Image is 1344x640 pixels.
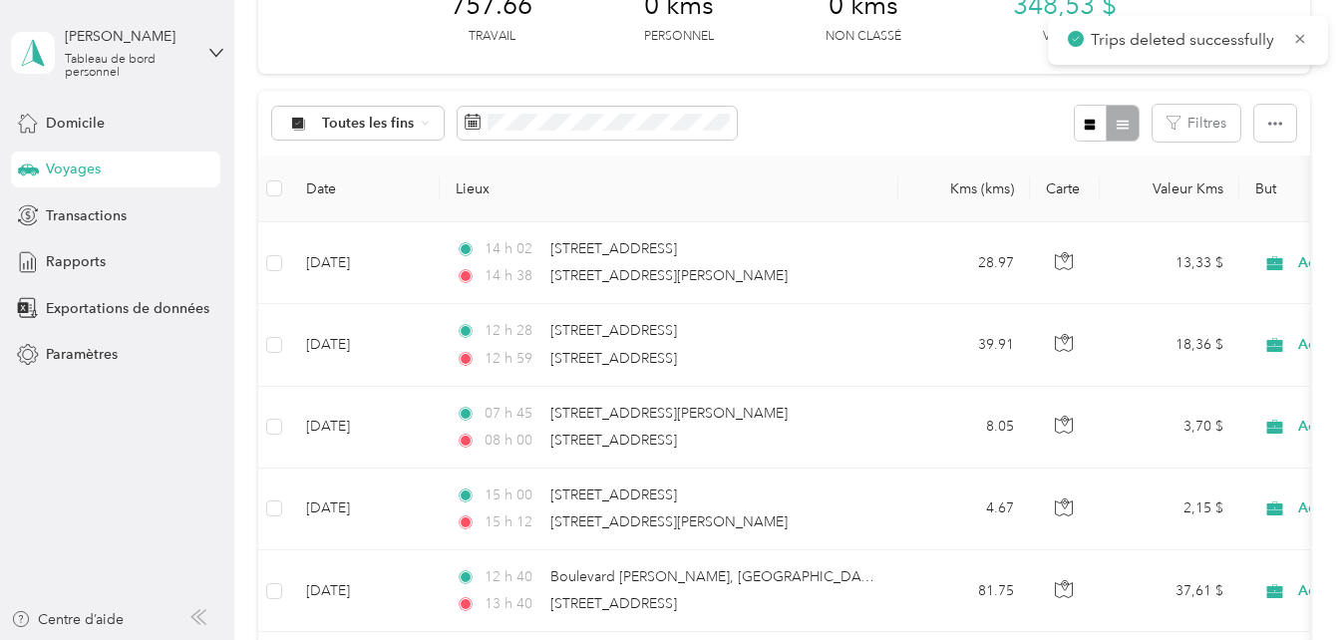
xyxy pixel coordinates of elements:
[1100,550,1239,632] td: 37,61 $
[440,156,898,222] th: Lieux
[550,432,677,449] span: [STREET_ADDRESS]
[1100,222,1239,304] td: 13,33 $
[65,54,202,79] div: Tableau de bord personnel
[1232,528,1344,640] iframe: Everlance-gr Chat Button Frame
[826,28,901,46] p: Non classé
[1030,156,1100,222] th: Carte
[290,304,440,386] td: [DATE]
[898,387,1030,469] td: 8.05
[898,222,1030,304] td: 28.97
[290,156,440,222] th: Date
[290,469,440,550] td: [DATE]
[485,566,541,588] span: 12 h 40
[898,550,1030,632] td: 81.75
[1100,469,1239,550] td: 2,15 $
[1153,105,1240,142] button: Filtres
[485,484,541,506] span: 15 h 00
[65,26,189,47] div: [PERSON_NAME]
[550,595,677,612] span: [STREET_ADDRESS]
[550,240,677,257] span: [STREET_ADDRESS]
[485,348,541,370] span: 12 h 59
[46,159,101,179] span: Voyages
[290,222,440,304] td: [DATE]
[11,609,124,630] button: Centre d’aide
[1100,156,1239,222] th: Valeur Kms
[1100,304,1239,386] td: 18,36 $
[898,156,1030,222] th: Kms (kms)
[485,320,541,342] span: 12 h 28
[550,486,677,503] span: [STREET_ADDRESS]
[290,550,440,632] td: [DATE]
[1091,28,1278,53] p: Trips deleted successfully
[485,430,541,452] span: 08 h 00
[46,298,209,319] span: Exportations de données
[46,205,127,226] span: Transactions
[322,117,415,131] span: Toutes les fins
[485,265,541,287] span: 14 h 38
[550,322,677,339] span: [STREET_ADDRESS]
[46,251,106,272] span: Rapports
[290,387,440,469] td: [DATE]
[485,593,541,615] span: 13 h 40
[550,568,881,585] span: Boulevard [PERSON_NAME], [GEOGRAPHIC_DATA]
[1187,115,1226,132] font: Filtres
[550,267,788,284] span: [STREET_ADDRESS][PERSON_NAME]
[550,350,677,367] span: [STREET_ADDRESS]
[550,513,788,530] span: [STREET_ADDRESS][PERSON_NAME]
[485,238,541,260] span: 14 h 02
[1043,28,1088,46] p: Valeur
[469,28,515,46] p: Travail
[46,113,105,134] span: Domicile
[644,28,714,46] p: Personnel
[485,511,541,533] span: 15 h 12
[898,304,1030,386] td: 39.91
[46,344,118,365] span: Paramètres
[1100,387,1239,469] td: 3,70 $
[898,469,1030,550] td: 4.67
[485,403,541,425] span: 07 h 45
[38,609,124,630] font: Centre d’aide
[550,405,788,422] span: [STREET_ADDRESS][PERSON_NAME]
